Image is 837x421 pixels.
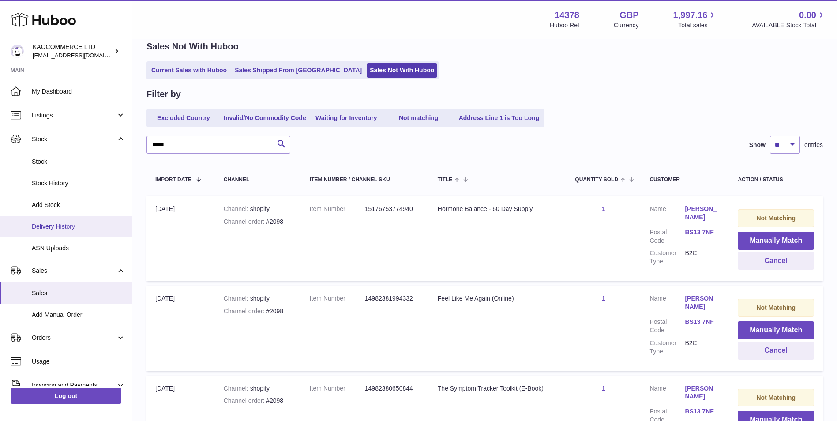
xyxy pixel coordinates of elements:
[146,88,181,100] h2: Filter by
[32,311,125,319] span: Add Manual Order
[32,381,116,390] span: Invoicing and Payments
[224,397,266,404] strong: Channel order
[804,141,823,149] span: entries
[11,45,24,58] img: internalAdmin-14378@internal.huboo.com
[685,318,720,326] a: BS13 7NF
[685,384,720,401] a: [PERSON_NAME]
[224,295,250,302] strong: Channel
[738,342,814,360] button: Cancel
[550,21,579,30] div: Huboo Ref
[685,228,720,237] a: BS13 7NF
[224,294,292,303] div: shopify
[456,111,543,125] a: Address Line 1 is Too Long
[224,205,250,212] strong: Channel
[224,307,292,316] div: #2098
[673,9,708,21] span: 1,997.16
[602,295,605,302] a: 1
[224,308,266,315] strong: Channel order
[555,9,579,21] strong: 14378
[32,111,116,120] span: Listings
[32,267,116,275] span: Sales
[649,205,685,224] dt: Name
[685,294,720,311] a: [PERSON_NAME]
[32,244,125,252] span: ASN Uploads
[649,249,685,266] dt: Customer Type
[155,177,191,183] span: Import date
[310,294,365,303] dt: Item Number
[756,394,796,401] strong: Not Matching
[32,179,125,188] span: Stock History
[32,222,125,231] span: Delivery History
[438,294,558,303] div: Feel Like Me Again (Online)
[224,218,292,226] div: #2098
[32,201,125,209] span: Add Stock
[33,43,112,60] div: KAOCOMMERCE LTD
[752,9,826,30] a: 0.00 AVAILABLE Stock Total
[232,63,365,78] a: Sales Shipped From [GEOGRAPHIC_DATA]
[32,334,116,342] span: Orders
[619,9,638,21] strong: GBP
[738,321,814,339] button: Manually Match
[32,135,116,143] span: Stock
[32,158,125,166] span: Stock
[32,357,125,366] span: Usage
[365,205,420,213] dd: 15176753774940
[367,63,437,78] a: Sales Not With Huboo
[224,385,250,392] strong: Channel
[799,9,816,21] span: 0.00
[752,21,826,30] span: AVAILABLE Stock Total
[749,141,766,149] label: Show
[221,111,309,125] a: Invalid/No Commodity Code
[649,294,685,313] dt: Name
[685,407,720,416] a: BS13 7NF
[32,289,125,297] span: Sales
[649,384,685,403] dt: Name
[224,384,292,393] div: shopify
[310,205,365,213] dt: Item Number
[738,177,814,183] div: Action / Status
[365,384,420,393] dd: 14982380650844
[438,205,558,213] div: Hormone Balance - 60 Day Supply
[146,286,215,371] td: [DATE]
[224,218,266,225] strong: Channel order
[148,111,219,125] a: Excluded Country
[614,21,639,30] div: Currency
[678,21,717,30] span: Total sales
[310,177,420,183] div: Item Number / Channel SKU
[311,111,382,125] a: Waiting for Inventory
[602,385,605,392] a: 1
[649,318,685,335] dt: Postal Code
[365,294,420,303] dd: 14982381994332
[148,63,230,78] a: Current Sales with Huboo
[673,9,718,30] a: 1,997.16 Total sales
[224,397,292,405] div: #2098
[602,205,605,212] a: 1
[438,384,558,393] div: The Symptom Tracker Toolkit (E-Book)
[738,232,814,250] button: Manually Match
[756,214,796,222] strong: Not Matching
[146,41,239,53] h2: Sales Not With Huboo
[438,177,452,183] span: Title
[146,196,215,281] td: [DATE]
[649,177,720,183] div: Customer
[685,249,720,266] dd: B2C
[11,388,121,404] a: Log out
[310,384,365,393] dt: Item Number
[383,111,454,125] a: Not matching
[649,228,685,245] dt: Postal Code
[649,339,685,356] dt: Customer Type
[32,87,125,96] span: My Dashboard
[685,205,720,222] a: [PERSON_NAME]
[224,205,292,213] div: shopify
[224,177,292,183] div: Channel
[575,177,618,183] span: Quantity Sold
[33,52,130,59] span: [EMAIL_ADDRESS][DOMAIN_NAME]
[685,339,720,356] dd: B2C
[756,304,796,311] strong: Not Matching
[738,252,814,270] button: Cancel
